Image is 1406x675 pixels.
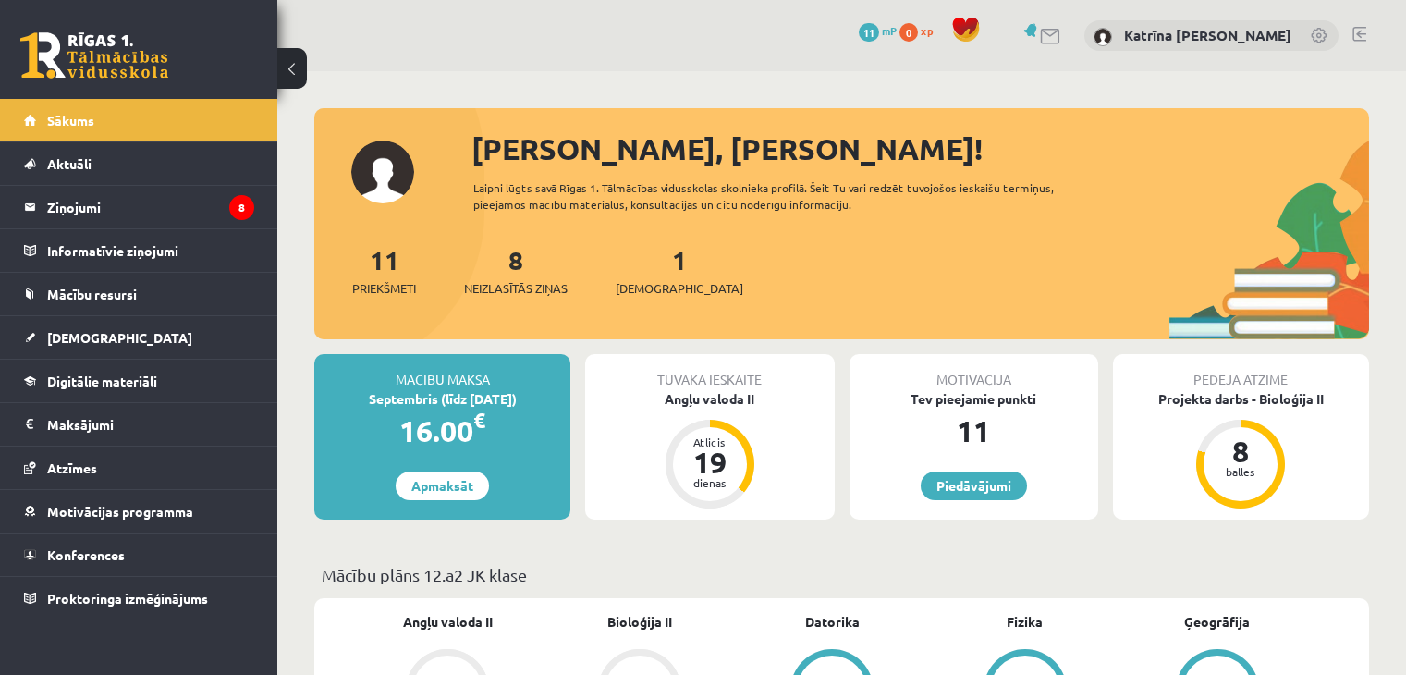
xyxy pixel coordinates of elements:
[850,409,1098,453] div: 11
[1184,612,1250,632] a: Ģeogrāfija
[585,354,834,389] div: Tuvākā ieskaite
[585,389,834,409] div: Angļu valoda II
[322,562,1362,587] p: Mācību plāns 12.a2 JK klase
[314,389,570,409] div: Septembris (līdz [DATE])
[47,503,193,520] span: Motivācijas programma
[1113,389,1369,409] div: Projekta darbs - Bioloģija II
[921,472,1027,500] a: Piedāvājumi
[24,273,254,315] a: Mācību resursi
[859,23,897,38] a: 11 mP
[24,534,254,576] a: Konferences
[396,472,489,500] a: Apmaksāt
[47,403,254,446] legend: Maksājumi
[616,243,743,298] a: 1[DEMOGRAPHIC_DATA]
[1124,26,1291,44] a: Katrīna [PERSON_NAME]
[1113,389,1369,511] a: Projekta darbs - Bioloģija II 8 balles
[464,279,568,298] span: Neizlasītās ziņas
[471,127,1369,171] div: [PERSON_NAME], [PERSON_NAME]!
[47,546,125,563] span: Konferences
[24,447,254,489] a: Atzīmes
[352,279,416,298] span: Priekšmeti
[850,354,1098,389] div: Motivācija
[24,403,254,446] a: Maksājumi
[464,243,568,298] a: 8Neizlasītās ziņas
[24,360,254,402] a: Digitālie materiāli
[352,243,416,298] a: 11Priekšmeti
[403,612,493,632] a: Angļu valoda II
[24,577,254,620] a: Proktoringa izmēģinājums
[47,286,137,302] span: Mācību resursi
[24,99,254,141] a: Sākums
[473,179,1106,213] div: Laipni lūgts savā Rīgas 1. Tālmācības vidusskolas skolnieka profilā. Šeit Tu vari redzēt tuvojošo...
[314,409,570,453] div: 16.00
[473,407,485,434] span: €
[24,490,254,533] a: Motivācijas programma
[1113,354,1369,389] div: Pēdējā atzīme
[899,23,918,42] span: 0
[682,477,738,488] div: dienas
[314,354,570,389] div: Mācību maksa
[47,186,254,228] legend: Ziņojumi
[24,142,254,185] a: Aktuāli
[24,316,254,359] a: [DEMOGRAPHIC_DATA]
[682,436,738,448] div: Atlicis
[47,329,192,346] span: [DEMOGRAPHIC_DATA]
[47,590,208,607] span: Proktoringa izmēģinājums
[1007,612,1043,632] a: Fizika
[616,279,743,298] span: [DEMOGRAPHIC_DATA]
[859,23,879,42] span: 11
[229,195,254,220] i: 8
[805,612,860,632] a: Datorika
[47,460,97,476] span: Atzīmes
[24,186,254,228] a: Ziņojumi8
[882,23,897,38] span: mP
[47,155,92,172] span: Aktuāli
[47,112,94,129] span: Sākums
[1094,28,1112,46] img: Katrīna Kate Timša
[1213,436,1268,466] div: 8
[850,389,1098,409] div: Tev pieejamie punkti
[1213,466,1268,477] div: balles
[682,448,738,477] div: 19
[585,389,834,511] a: Angļu valoda II Atlicis 19 dienas
[899,23,942,38] a: 0 xp
[607,612,672,632] a: Bioloģija II
[47,229,254,272] legend: Informatīvie ziņojumi
[20,32,168,79] a: Rīgas 1. Tālmācības vidusskola
[47,373,157,389] span: Digitālie materiāli
[921,23,933,38] span: xp
[24,229,254,272] a: Informatīvie ziņojumi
